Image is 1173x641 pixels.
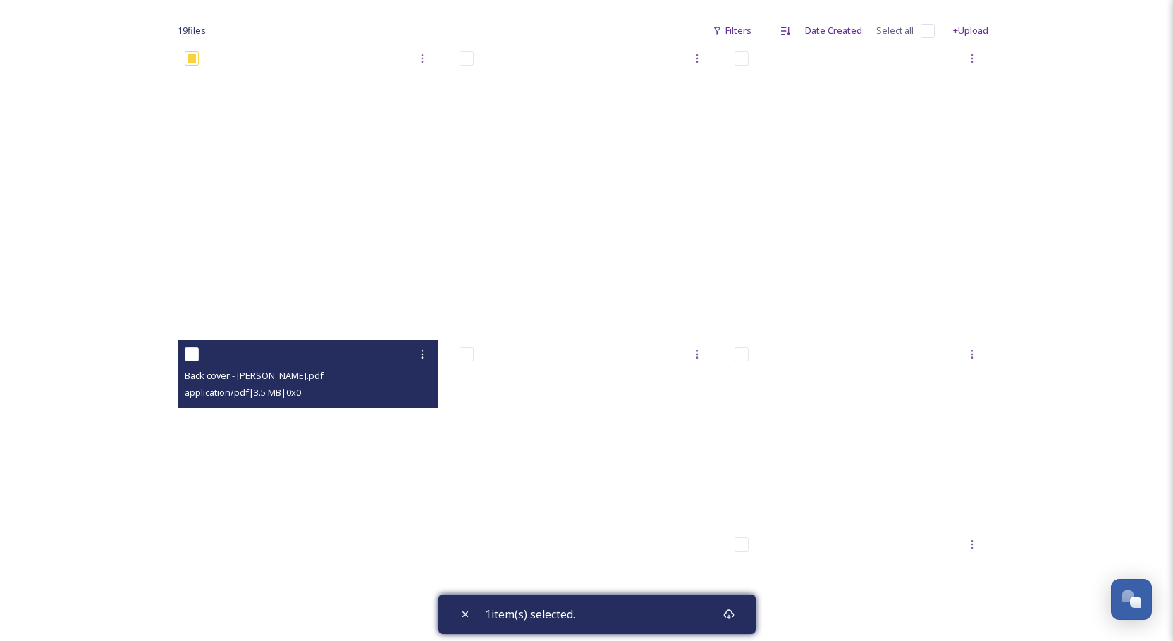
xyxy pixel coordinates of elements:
[706,17,759,44] div: Filters
[876,24,914,37] span: Select all
[185,369,324,382] span: Back cover - [PERSON_NAME].pdf
[1111,579,1152,620] button: Open Chat
[185,386,301,399] span: application/pdf | 3.5 MB | 0 x 0
[727,340,988,516] iframe: msdoc-iframe
[178,24,206,37] span: 19 file s
[946,17,995,44] div: +Upload
[485,606,575,623] span: 1 item(s) selected.
[798,17,869,44] div: Date Created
